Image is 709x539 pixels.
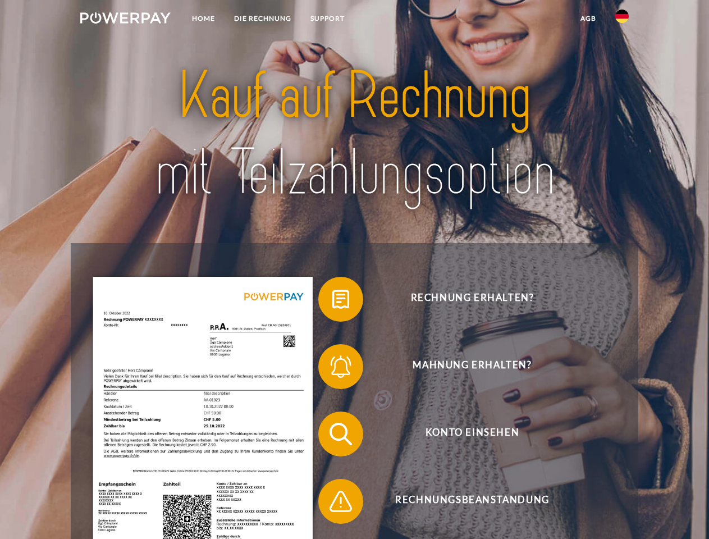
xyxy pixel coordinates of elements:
span: Rechnung erhalten? [335,277,610,322]
button: Rechnungsbeanstandung [318,479,610,524]
img: qb_bell.svg [327,353,355,381]
img: qb_bill.svg [327,285,355,313]
img: qb_search.svg [327,420,355,448]
span: Konto einsehen [335,412,610,456]
button: Konto einsehen [318,412,610,456]
img: qb_warning.svg [327,487,355,515]
img: title-powerpay_de.svg [107,54,602,215]
img: logo-powerpay-white.svg [80,12,171,24]
span: Mahnung erhalten? [335,344,610,389]
button: Rechnung erhalten? [318,277,610,322]
button: Mahnung erhalten? [318,344,610,389]
span: Rechnungsbeanstandung [335,479,610,524]
a: DIE RECHNUNG [225,8,301,29]
a: SUPPORT [301,8,354,29]
img: de [615,10,629,23]
a: agb [571,8,606,29]
a: Home [182,8,225,29]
